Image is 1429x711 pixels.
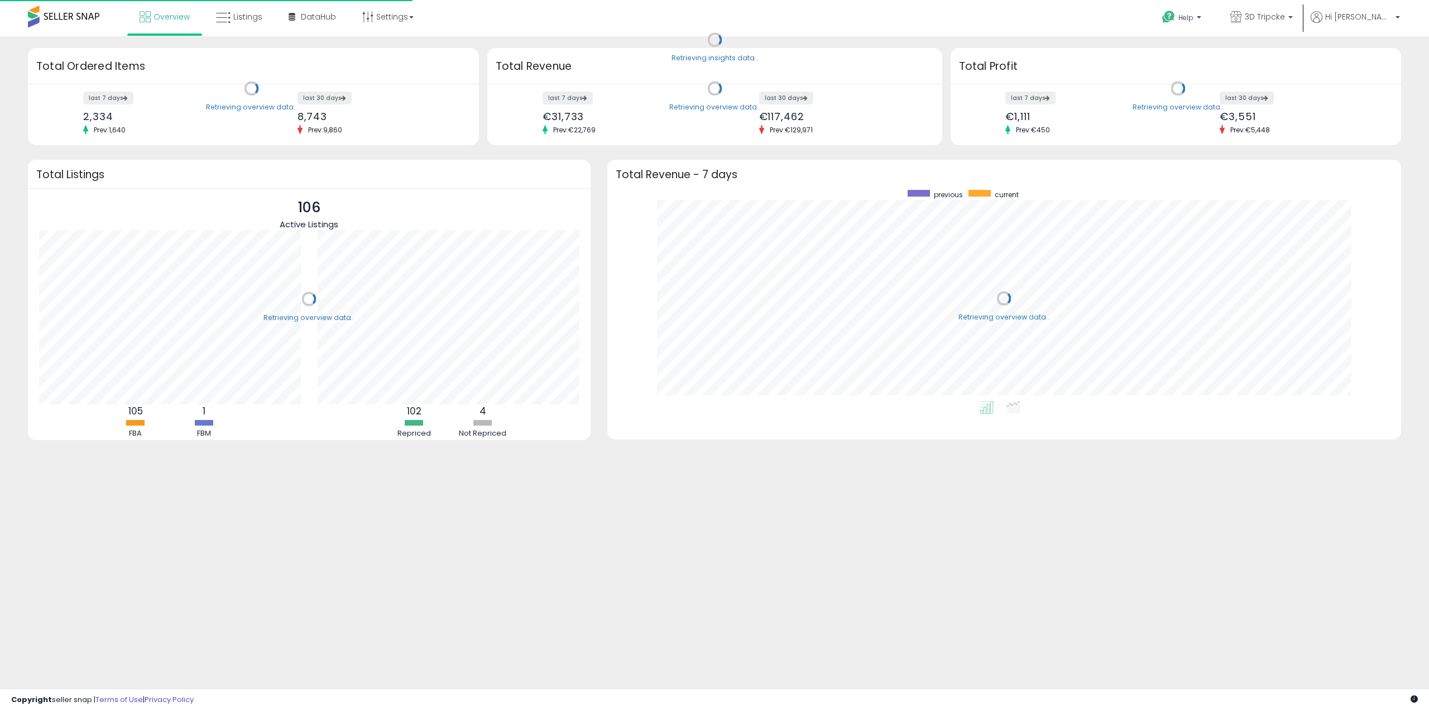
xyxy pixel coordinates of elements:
[1311,11,1400,36] a: Hi [PERSON_NAME]
[206,102,297,112] div: Retrieving overview data..
[958,312,1049,322] div: Retrieving overview data..
[1153,2,1212,36] a: Help
[669,102,760,112] div: Retrieving overview data..
[1325,11,1392,22] span: Hi [PERSON_NAME]
[263,313,354,323] div: Retrieving overview data..
[1133,102,1224,112] div: Retrieving overview data..
[301,11,336,22] span: DataHub
[233,11,262,22] span: Listings
[1245,11,1285,22] span: 3D Tripcke
[154,11,190,22] span: Overview
[1162,10,1176,24] i: Get Help
[1178,13,1193,22] span: Help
